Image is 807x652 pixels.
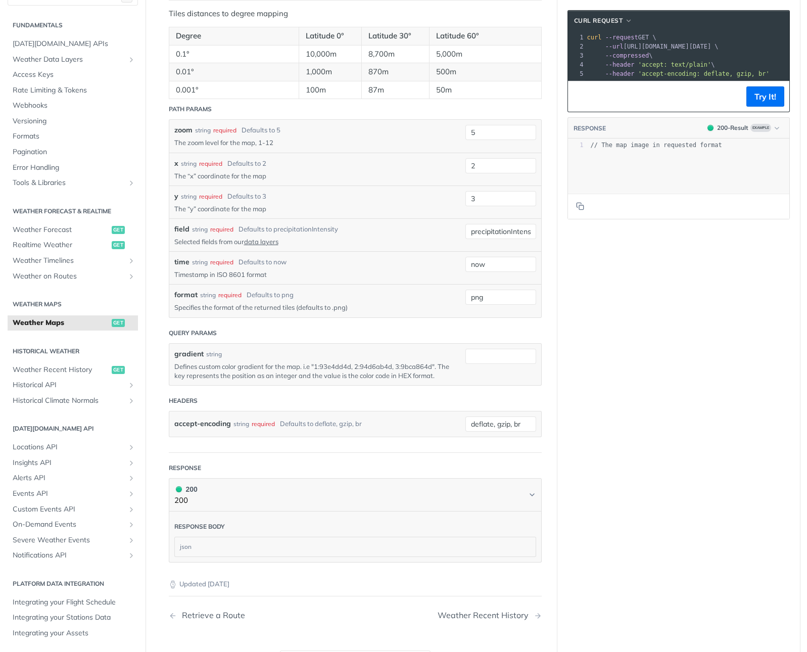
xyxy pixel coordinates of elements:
td: 87m [362,81,430,99]
span: --request [605,34,638,41]
button: Show subpages for Tools & Libraries [127,179,135,187]
div: required [218,291,242,300]
span: Formats [13,131,135,142]
label: accept-encoding [174,416,231,431]
label: zoom [174,125,193,135]
span: Webhooks [13,101,135,111]
div: required [210,225,233,234]
div: 200 - Result [717,123,748,132]
p: 200 [174,495,198,506]
div: required [199,192,222,201]
a: Locations APIShow subpages for Locations API [8,440,138,455]
span: Insights API [13,458,125,468]
nav: Pagination Controls [169,600,542,630]
button: Show subpages for Weather on Routes [127,272,135,281]
div: required [213,126,236,135]
label: time [174,257,189,267]
div: string [195,126,211,135]
a: Custom Events APIShow subpages for Custom Events API [8,502,138,517]
button: Show subpages for Locations API [127,443,135,451]
label: field [174,224,189,235]
span: Integrating your Stations Data [13,613,135,623]
div: Query Params [169,329,217,338]
div: required [210,258,233,267]
p: Specifies the format of the returned tiles (defaults to .png) [174,303,450,312]
td: 0.001° [169,81,299,99]
button: Copy to clipboard [573,199,587,214]
a: Integrating your Assets [8,626,138,641]
td: 870m [362,63,430,81]
span: curl [587,34,602,41]
button: Show subpages for Weather Timelines [127,257,135,265]
a: Weather Forecastget [8,222,138,238]
label: y [174,191,178,202]
div: Defaults to now [239,257,287,267]
div: Defaults to deflate, gzip, br [280,416,362,431]
label: gradient [174,349,204,359]
h2: Historical Weather [8,347,138,356]
a: Formats [8,129,138,144]
a: Historical Climate NormalsShow subpages for Historical Climate Normals [8,393,138,408]
td: 8,700m [362,45,430,63]
p: Tiles distances to degree mapping [169,8,542,20]
span: Rate Limiting & Tokens [13,85,135,96]
div: string [192,258,208,267]
p: The zoom level for the map, 1-12 [174,138,450,147]
h2: Weather Forecast & realtime [8,207,138,216]
span: 'accept: text/plain' [638,61,711,68]
span: --header [605,61,635,68]
span: Historical API [13,380,125,390]
div: required [199,159,222,168]
div: 1 [568,141,584,150]
p: Updated [DATE] [169,579,542,589]
div: Defaults to 2 [227,159,266,169]
a: Versioning [8,114,138,129]
div: 4 [568,60,585,69]
span: Severe Weather Events [13,535,125,545]
a: Integrating your Stations Data [8,610,138,625]
div: string [192,225,208,234]
a: Weather on RoutesShow subpages for Weather on Routes [8,269,138,284]
span: cURL Request [574,16,623,25]
span: Integrating your Flight Schedule [13,597,135,608]
div: Defaults to 5 [242,125,280,135]
td: 0.01° [169,63,299,81]
label: x [174,158,178,169]
div: 5 [568,69,585,78]
th: Degree [169,27,299,45]
button: Show subpages for Historical Climate Normals [127,397,135,405]
a: data layers [244,238,278,246]
span: [URL][DOMAIN_NAME][DATE] \ [587,43,719,50]
button: Show subpages for Custom Events API [127,505,135,514]
a: Tools & LibrariesShow subpages for Tools & Libraries [8,175,138,191]
td: 100m [299,81,362,99]
span: Locations API [13,442,125,452]
div: Weather Recent History [438,611,534,620]
div: Headers [169,396,198,405]
button: Show subpages for Events API [127,490,135,498]
span: \ [587,52,653,59]
span: On-Demand Events [13,520,125,530]
span: Realtime Weather [13,240,109,250]
button: Show subpages for Insights API [127,459,135,467]
button: Show subpages for Historical API [127,381,135,389]
span: Tools & Libraries [13,178,125,188]
a: Previous Page: Retrieve a Route [169,611,328,620]
a: Rate Limiting & Tokens [8,83,138,98]
td: 500m [430,63,541,81]
span: --header [605,70,635,77]
p: The “x” coordinate for the map [174,171,450,180]
a: Weather Data LayersShow subpages for Weather Data Layers [8,52,138,67]
a: Severe Weather EventsShow subpages for Severe Weather Events [8,533,138,548]
div: Response [169,463,201,473]
span: 'accept-encoding: deflate, gzip, br' [638,70,770,77]
button: Show subpages for Severe Weather Events [127,536,135,544]
a: Events APIShow subpages for Events API [8,486,138,501]
button: Show subpages for Notifications API [127,551,135,560]
div: 1 [568,33,585,42]
div: string [181,159,197,168]
button: RESPONSE [573,123,606,133]
span: get [112,366,125,374]
div: Retrieve a Route [177,611,245,620]
span: Weather Data Layers [13,55,125,65]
